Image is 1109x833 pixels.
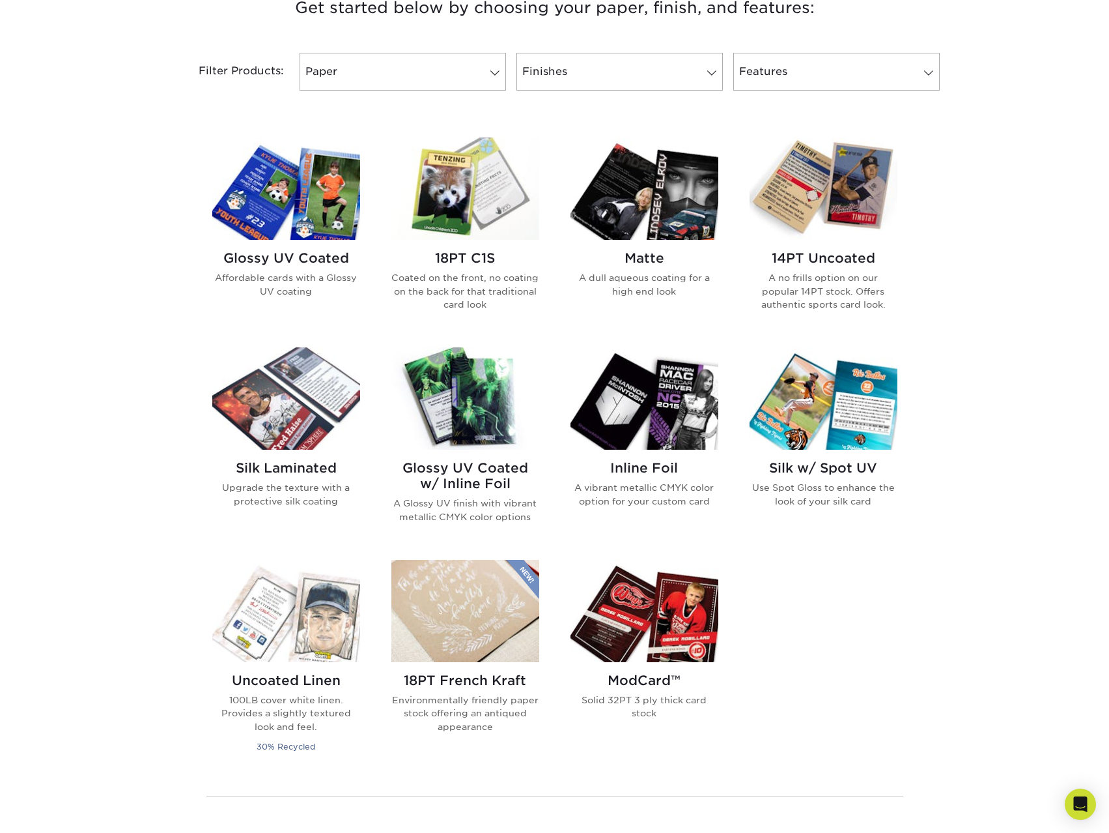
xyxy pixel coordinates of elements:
[570,560,718,770] a: ModCard™ Trading Cards ModCard™ Solid 32PT 3 ply thick card stock
[570,347,718,450] img: Inline Foil Trading Cards
[570,560,718,662] img: ModCard™ Trading Cards
[750,138,897,240] img: 14PT Uncoated Trading Cards
[212,481,360,508] p: Upgrade the texture with a protective silk coating
[212,347,360,450] img: Silk Laminated Trading Cards
[391,347,539,450] img: Glossy UV Coated w/ Inline Foil Trading Cards
[750,347,897,544] a: Silk w/ Spot UV Trading Cards Silk w/ Spot UV Use Spot Gloss to enhance the look of your silk card
[750,347,897,450] img: Silk w/ Spot UV Trading Cards
[391,673,539,688] h2: 18PT French Kraft
[570,460,718,476] h2: Inline Foil
[570,250,718,266] h2: Matte
[391,138,539,240] img: 18PT C1S Trading Cards
[733,53,940,91] a: Features
[212,694,360,733] p: 100LB cover white linen. Provides a slightly textured look and feel.
[391,560,539,662] img: 18PT French Kraft Trading Cards
[391,271,539,311] p: Coated on the front, no coating on the back for that traditional card look
[212,673,360,688] h2: Uncoated Linen
[507,560,539,599] img: New Product
[391,560,539,770] a: 18PT French Kraft Trading Cards 18PT French Kraft Environmentally friendly paper stock offering a...
[570,138,718,240] img: Matte Trading Cards
[391,347,539,544] a: Glossy UV Coated w/ Inline Foil Trading Cards Glossy UV Coated w/ Inline Foil A Glossy UV finish ...
[391,460,539,491] h2: Glossy UV Coated w/ Inline Foil
[212,460,360,476] h2: Silk Laminated
[300,53,506,91] a: Paper
[570,271,718,298] p: A dull aqueous coating for a high end look
[212,138,360,240] img: Glossy UV Coated Trading Cards
[212,138,360,332] a: Glossy UV Coated Trading Cards Glossy UV Coated Affordable cards with a Glossy UV coating
[1065,789,1096,820] div: Open Intercom Messenger
[570,673,718,688] h2: ModCard™
[570,138,718,332] a: Matte Trading Cards Matte A dull aqueous coating for a high end look
[3,793,111,828] iframe: Google Customer Reviews
[212,347,360,544] a: Silk Laminated Trading Cards Silk Laminated Upgrade the texture with a protective silk coating
[212,250,360,266] h2: Glossy UV Coated
[391,250,539,266] h2: 18PT C1S
[570,481,718,508] p: A vibrant metallic CMYK color option for your custom card
[570,694,718,720] p: Solid 32PT 3 ply thick card stock
[391,138,539,332] a: 18PT C1S Trading Cards 18PT C1S Coated on the front, no coating on the back for that traditional ...
[212,271,360,298] p: Affordable cards with a Glossy UV coating
[750,138,897,332] a: 14PT Uncoated Trading Cards 14PT Uncoated A no frills option on our popular 14PT stock. Offers au...
[570,347,718,544] a: Inline Foil Trading Cards Inline Foil A vibrant metallic CMYK color option for your custom card
[750,481,897,508] p: Use Spot Gloss to enhance the look of your silk card
[164,53,294,91] div: Filter Products:
[750,460,897,476] h2: Silk w/ Spot UV
[750,271,897,311] p: A no frills option on our popular 14PT stock. Offers authentic sports card look.
[750,250,897,266] h2: 14PT Uncoated
[516,53,723,91] a: Finishes
[212,560,360,662] img: Uncoated Linen Trading Cards
[212,560,360,770] a: Uncoated Linen Trading Cards Uncoated Linen 100LB cover white linen. Provides a slightly textured...
[257,742,315,752] small: 30% Recycled
[391,497,539,523] p: A Glossy UV finish with vibrant metallic CMYK color options
[391,694,539,733] p: Environmentally friendly paper stock offering an antiqued appearance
